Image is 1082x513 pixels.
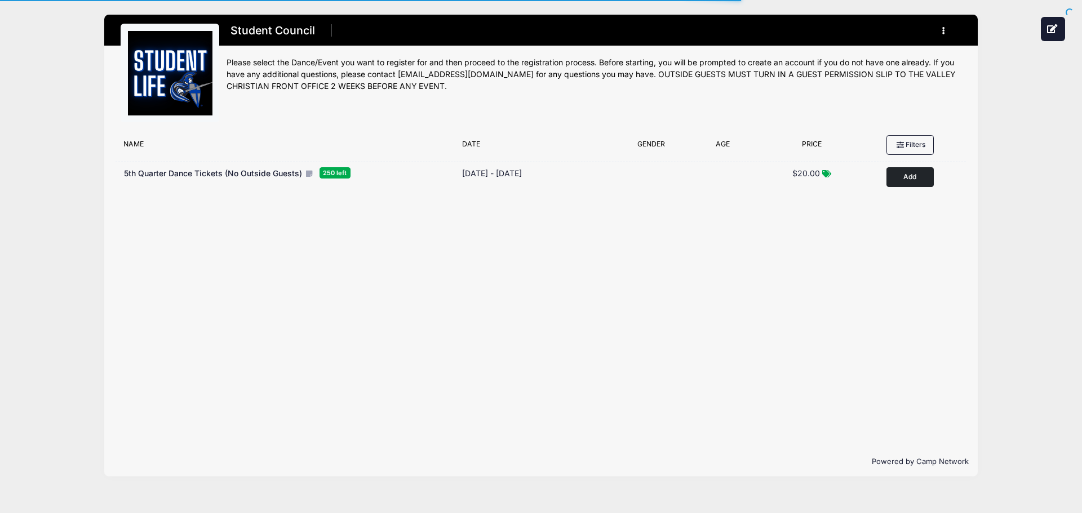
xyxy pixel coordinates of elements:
div: [DATE] - [DATE] [462,167,522,179]
span: 5th Quarter Dance Tickets (No Outside Guests) [124,168,302,178]
button: Filters [886,135,934,154]
div: Age [685,139,761,155]
div: Please select the Dance/Event you want to register for and then proceed to the registration proce... [227,57,961,92]
span: $20.00 [792,168,820,178]
span: 250 left [320,167,351,178]
div: Price [761,139,862,155]
img: logo [128,31,212,115]
div: Date [456,139,617,155]
button: Add [886,167,934,187]
h1: Student Council [227,21,318,41]
div: Gender [617,139,685,155]
p: Powered by Camp Network [113,456,969,467]
div: Name [118,139,456,155]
